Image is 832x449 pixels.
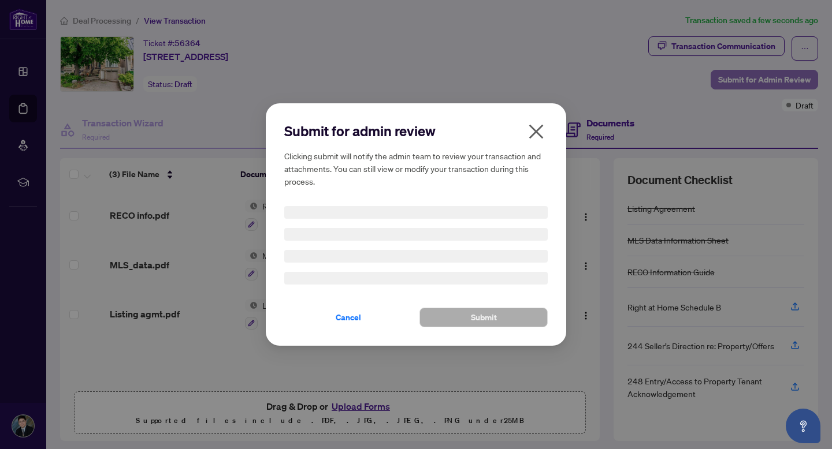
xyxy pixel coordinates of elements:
[336,308,361,327] span: Cancel
[786,409,820,443] button: Open asap
[284,149,548,188] h5: Clicking submit will notify the admin team to review your transaction and attachments. You can st...
[284,308,413,327] button: Cancel
[419,308,548,327] button: Submit
[527,122,545,141] span: close
[284,122,548,140] h2: Submit for admin review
